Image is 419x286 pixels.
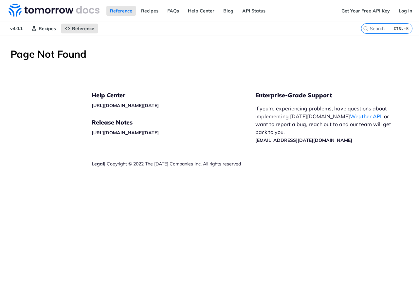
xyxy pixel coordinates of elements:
[164,6,183,16] a: FAQs
[28,24,60,33] a: Recipes
[220,6,237,16] a: Blog
[92,103,159,108] a: [URL][DOMAIN_NAME][DATE]
[7,24,26,33] span: v4.0.1
[10,48,409,60] h1: Page Not Found
[184,6,218,16] a: Help Center
[255,91,403,99] h5: Enterprise-Grade Support
[92,161,255,167] div: | Copyright © 2022 The [DATE] Companies Inc. All rights reserved
[395,6,416,16] a: Log In
[239,6,269,16] a: API Status
[350,113,381,120] a: Weather API
[255,137,352,143] a: [EMAIL_ADDRESS][DATE][DOMAIN_NAME]
[92,91,255,99] h5: Help Center
[92,161,104,167] a: Legal
[92,119,255,126] h5: Release Notes
[72,26,94,31] span: Reference
[39,26,56,31] span: Recipes
[363,26,368,31] svg: Search
[338,6,393,16] a: Get Your Free API Key
[92,130,159,136] a: [URL][DOMAIN_NAME][DATE]
[392,25,410,32] kbd: CTRL-K
[255,105,392,144] p: If you’re experiencing problems, have questions about implementing [DATE][DOMAIN_NAME] , or want ...
[106,6,136,16] a: Reference
[9,4,100,17] img: Tomorrow.io Weather API Docs
[137,6,162,16] a: Recipes
[61,24,98,33] a: Reference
